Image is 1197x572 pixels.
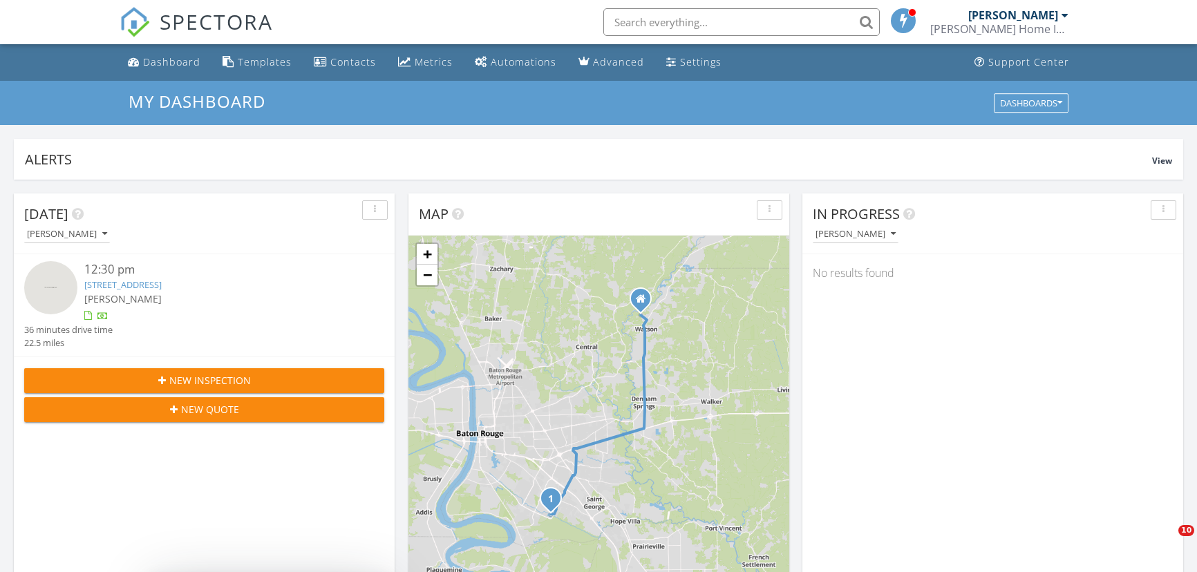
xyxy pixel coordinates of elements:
img: The Best Home Inspection Software - Spectora [120,7,150,37]
a: Automations (Basic) [469,50,562,75]
div: Alerts [25,150,1152,169]
a: Advanced [573,50,650,75]
button: New Inspection [24,368,384,393]
span: View [1152,155,1172,166]
div: Dashboards [1000,98,1062,108]
div: [PERSON_NAME] [27,229,107,239]
div: Contacts [330,55,376,68]
img: streetview [24,261,77,314]
a: [STREET_ADDRESS] [84,278,162,291]
iframe: Intercom live chat [1150,525,1183,558]
a: 12:30 pm [STREET_ADDRESS] [PERSON_NAME] 36 minutes drive time 22.5 miles [24,261,384,350]
div: Olivier’s Home Inspections [930,22,1068,36]
div: 17323 Lakefront Ln, Baton Rouge, LA 70810 [551,498,559,506]
div: [PERSON_NAME] [968,8,1058,22]
a: Zoom in [417,244,437,265]
div: Templates [238,55,292,68]
button: Dashboards [994,93,1068,113]
span: My Dashboard [129,90,265,113]
div: Automations [491,55,556,68]
div: 12:30 pm [84,261,355,278]
a: Dashboard [122,50,206,75]
span: New Quote [181,402,239,417]
span: 10 [1178,525,1194,536]
button: [PERSON_NAME] [813,225,898,244]
span: In Progress [813,204,900,223]
div: No results found [802,254,1183,292]
span: Map [419,204,449,223]
span: [DATE] [24,204,68,223]
div: 22.5 miles [24,336,113,350]
input: Search everything... [603,8,880,36]
span: SPECTORA [160,7,273,36]
div: Settings [680,55,722,68]
div: Support Center [988,55,1069,68]
a: Metrics [393,50,458,75]
a: Templates [217,50,297,75]
div: Metrics [415,55,453,68]
button: New Quote [24,397,384,422]
div: [PERSON_NAME] [816,229,896,239]
a: Support Center [969,50,1075,75]
span: New Inspection [169,373,251,388]
div: 7666 Kripple K Rd, Denham Springs LA 70706 [641,298,649,307]
a: Settings [661,50,727,75]
div: 36 minutes drive time [24,323,113,336]
a: Contacts [308,50,381,75]
button: [PERSON_NAME] [24,225,110,244]
div: Advanced [593,55,644,68]
a: SPECTORA [120,19,273,48]
span: [PERSON_NAME] [84,292,162,305]
i: 1 [548,495,554,504]
div: Dashboard [143,55,200,68]
a: Zoom out [417,265,437,285]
